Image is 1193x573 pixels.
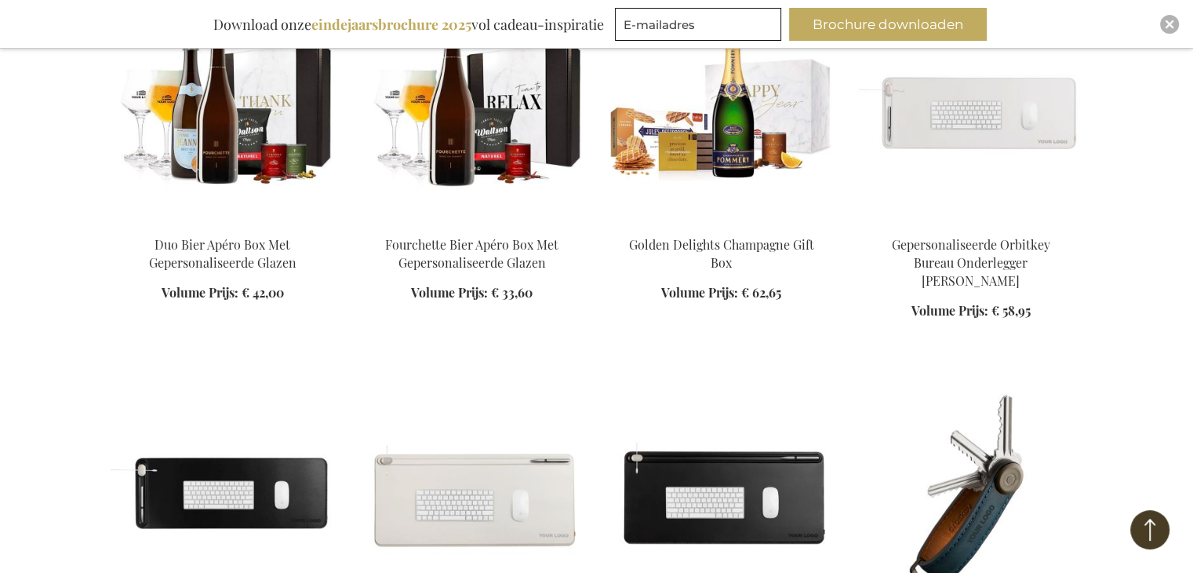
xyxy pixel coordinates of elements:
[859,3,1083,223] img: Gepersonaliseerde Orbitkey Bureau Onderlegger Slim - Grijs
[615,8,786,46] form: marketing offers and promotions
[411,284,533,302] a: Volume Prijs: € 33,60
[859,217,1083,232] a: Gepersonaliseerde Orbitkey Bureau Onderlegger Slim - Grijs
[311,15,471,34] b: eindejaarsbrochure 2025
[741,284,781,301] span: € 62,65
[911,302,988,319] span: Volume Prijs:
[385,236,558,271] a: Fourchette Bier Apéro Box Met Gepersonaliseerde Glazen
[360,217,584,232] a: Fourchette Beer Apéro Box With Personalised Glasses
[615,8,781,41] input: E-mailadres
[360,3,584,223] img: Fourchette Beer Apéro Box With Personalised Glasses
[609,3,834,223] img: Golden Delights Champagne Gift Box
[111,217,335,232] a: Duo Beer Apéro Box With Personalised Glasses
[411,284,488,301] span: Volume Prijs:
[661,284,781,302] a: Volume Prijs: € 62,65
[1160,15,1179,34] div: Close
[911,302,1031,320] a: Volume Prijs: € 58,95
[1165,20,1174,29] img: Close
[242,284,284,301] span: € 42,00
[991,302,1031,319] span: € 58,95
[629,236,814,271] a: Golden Delights Champagne Gift Box
[162,284,238,301] span: Volume Prijs:
[491,284,533,301] span: € 33,60
[789,8,987,41] button: Brochure downloaden
[111,3,335,223] img: Duo Beer Apéro Box With Personalised Glasses
[609,217,834,232] a: Golden Delights Champagne Gift Box
[149,236,296,271] a: Duo Bier Apéro Box Met Gepersonaliseerde Glazen
[162,284,284,302] a: Volume Prijs: € 42,00
[661,284,738,301] span: Volume Prijs:
[892,236,1050,289] a: Gepersonaliseerde Orbitkey Bureau Onderlegger [PERSON_NAME]
[206,8,611,41] div: Download onze vol cadeau-inspiratie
